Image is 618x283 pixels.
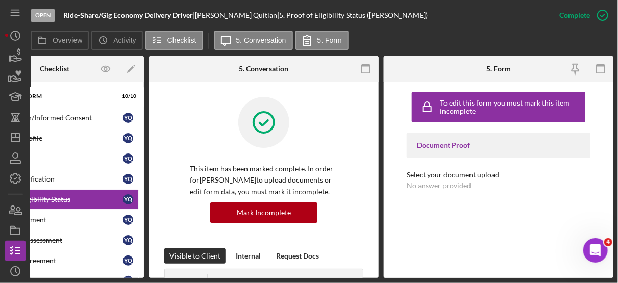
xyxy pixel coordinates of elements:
div: [PERSON_NAME] Quitian | [195,11,279,19]
div: Request Docs [276,248,319,264]
button: Request Docs [271,248,324,264]
div: Mark Incomplete [237,202,291,223]
button: Visible to Client [164,248,226,264]
b: Ride-Share/Gig Economy Delivery Driver [63,11,193,19]
button: Checklist [145,31,203,50]
button: Overview [31,31,89,50]
div: Y Q [123,153,133,164]
div: Select your document upload [407,171,590,179]
div: Y Q [123,133,133,143]
label: 5. Conversation [236,36,286,44]
p: This item has been marked complete. In order for [PERSON_NAME] to upload documents or edit form d... [190,163,338,197]
div: Y Q [123,215,133,225]
div: Y Q [123,113,133,123]
div: Complete [559,5,590,25]
button: Mark Incomplete [210,202,317,223]
button: 5. Conversation [214,31,293,50]
label: 5. Form [317,36,342,44]
div: Y Q [123,194,133,204]
span: 4 [604,238,612,246]
div: To edit this form you must mark this item incomplete [440,99,583,115]
button: Internal [231,248,266,264]
button: Activity [91,31,142,50]
div: Y Q [123,235,133,245]
div: 5. Form [486,65,511,73]
div: Internal [236,248,261,264]
div: 5. Conversation [239,65,289,73]
div: 10 / 10 [118,93,136,99]
div: Open [31,9,55,22]
label: Activity [113,36,136,44]
div: No answer provided [407,182,471,190]
div: | [63,11,195,19]
div: Document Proof [417,141,580,149]
button: Complete [549,5,613,25]
button: 5. Form [295,31,349,50]
iframe: Intercom live chat [583,238,608,263]
div: Visible to Client [169,248,220,264]
label: Checklist [167,36,196,44]
label: Overview [53,36,82,44]
div: Checklist [40,65,69,73]
div: Y Q [123,255,133,266]
div: Y Q [123,174,133,184]
div: 5. Proof of Eligibility Status ([PERSON_NAME]) [279,11,428,19]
